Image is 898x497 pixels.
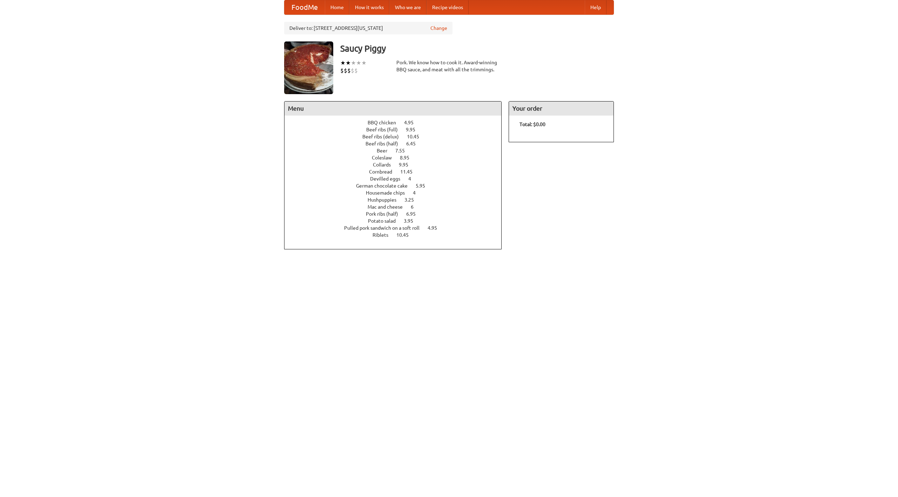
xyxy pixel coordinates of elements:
a: Who we are [389,0,427,14]
a: Potato salad 3.95 [368,218,426,224]
span: German chocolate cake [356,183,415,189]
span: 4.95 [404,120,421,125]
a: Housemade chips 4 [366,190,429,196]
a: BBQ chicken 4.95 [368,120,427,125]
a: Coleslaw 8.95 [372,155,422,161]
h3: Saucy Piggy [340,41,614,55]
span: Coleslaw [372,155,399,161]
a: Pulled pork sandwich on a soft roll 4.95 [344,225,450,231]
li: ★ [356,59,361,67]
span: Mac and cheese [368,204,410,210]
a: Cornbread 11.45 [369,169,425,175]
li: $ [354,67,358,74]
div: Deliver to: [STREET_ADDRESS][US_STATE] [284,22,453,34]
li: ★ [346,59,351,67]
a: Beer 7.55 [377,148,418,153]
span: Pork ribs (half) [366,211,405,217]
span: Riblets [373,232,395,238]
li: ★ [361,59,367,67]
div: Pork. We know how to cook it. Award-winning BBQ sauce, and meat with all the trimmings. [396,59,502,73]
a: Beef ribs (full) 9.95 [366,127,428,132]
a: Riblets 10.45 [373,232,422,238]
a: Beef ribs (delux) 10.45 [362,134,432,139]
span: 6.95 [406,211,423,217]
li: ★ [340,59,346,67]
a: Mac and cheese 6 [368,204,427,210]
span: 6.45 [406,141,423,146]
span: Devilled eggs [370,176,407,182]
span: Beef ribs (delux) [362,134,406,139]
h4: Menu [284,102,501,116]
li: $ [351,67,354,74]
a: Devilled eggs 4 [370,176,424,182]
a: Recipe videos [427,0,469,14]
b: Total: $0.00 [520,122,545,127]
li: ★ [351,59,356,67]
span: Beef ribs (half) [366,141,405,146]
span: 9.95 [399,162,415,168]
span: Cornbread [369,169,399,175]
a: How it works [349,0,389,14]
span: Housemade chips [366,190,412,196]
span: 5.95 [416,183,432,189]
a: Hushpuppies 3.25 [368,197,427,203]
span: Pulled pork sandwich on a soft roll [344,225,427,231]
span: 3.95 [404,218,420,224]
span: 4.95 [428,225,444,231]
img: angular.jpg [284,41,333,94]
li: $ [344,67,347,74]
span: 10.45 [396,232,416,238]
a: Beef ribs (half) 6.45 [366,141,429,146]
span: 4 [408,176,418,182]
span: Collards [373,162,398,168]
a: Help [585,0,607,14]
li: $ [347,67,351,74]
span: Hushpuppies [368,197,403,203]
a: FoodMe [284,0,325,14]
span: 9.95 [406,127,422,132]
span: 6 [411,204,421,210]
a: Pork ribs (half) 6.95 [366,211,429,217]
span: 3.25 [404,197,421,203]
a: Collards 9.95 [373,162,421,168]
a: German chocolate cake 5.95 [356,183,438,189]
span: 4 [413,190,423,196]
li: $ [340,67,344,74]
a: Change [430,25,447,32]
h4: Your order [509,102,614,116]
span: 10.45 [407,134,426,139]
span: 11.45 [400,169,420,175]
span: Beer [377,148,394,153]
a: Home [325,0,349,14]
span: 8.95 [400,155,416,161]
span: 7.55 [395,148,412,153]
span: Beef ribs (full) [366,127,405,132]
span: BBQ chicken [368,120,403,125]
span: Potato salad [368,218,403,224]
